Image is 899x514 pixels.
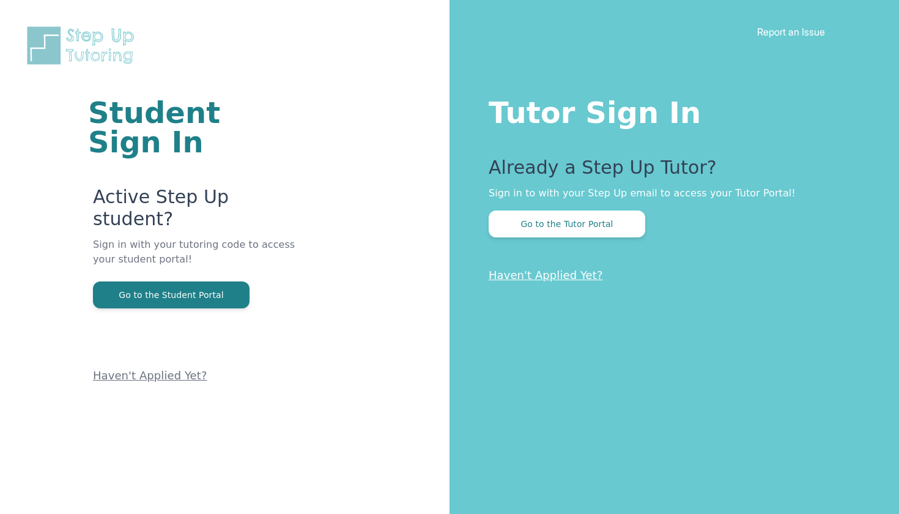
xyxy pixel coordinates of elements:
a: Haven't Applied Yet? [93,369,207,382]
a: Haven't Applied Yet? [489,269,603,281]
p: Active Step Up student? [93,186,303,237]
button: Go to the Tutor Portal [489,210,645,237]
p: Sign in to with your Step Up email to access your Tutor Portal! [489,186,850,201]
h1: Tutor Sign In [489,93,850,127]
p: Already a Step Up Tutor? [489,157,850,186]
a: Go to the Student Portal [93,289,250,300]
button: Go to the Student Portal [93,281,250,308]
h1: Student Sign In [88,98,303,157]
a: Go to the Tutor Portal [489,218,645,229]
a: Report an Issue [757,26,825,38]
img: Step Up Tutoring horizontal logo [24,24,142,67]
p: Sign in with your tutoring code to access your student portal! [93,237,303,281]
